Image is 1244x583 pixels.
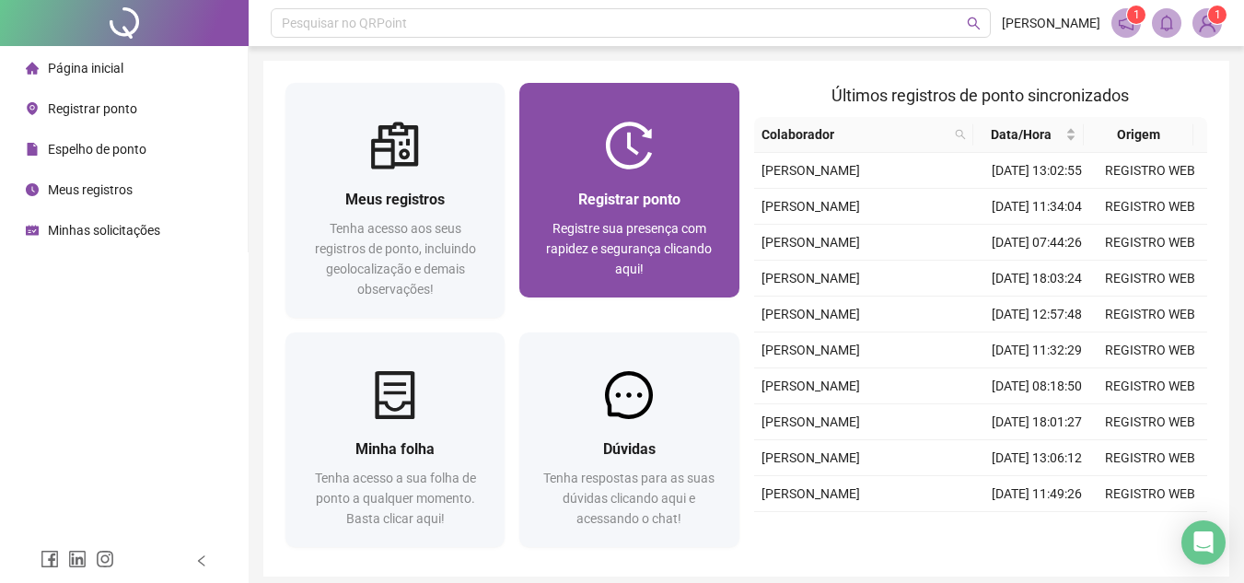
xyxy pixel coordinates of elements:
span: Minha folha [355,440,435,458]
a: Minha folhaTenha acesso a sua folha de ponto a qualquer momento. Basta clicar aqui! [285,332,505,547]
td: [DATE] 11:49:26 [981,476,1094,512]
td: [DATE] 18:03:24 [981,261,1094,297]
span: [PERSON_NAME] [762,343,860,357]
td: [DATE] 08:18:50 [981,368,1094,404]
th: Data/Hora [973,117,1083,153]
span: Tenha acesso aos seus registros de ponto, incluindo geolocalização e demais observações! [315,221,476,297]
span: search [955,129,966,140]
td: [DATE] 07:44:26 [981,225,1094,261]
td: REGISTRO WEB [1094,440,1207,476]
a: Registrar pontoRegistre sua presença com rapidez e segurança clicando aqui! [519,83,738,297]
div: Open Intercom Messenger [1181,520,1226,565]
span: [PERSON_NAME] [762,235,860,250]
a: DúvidasTenha respostas para as suas dúvidas clicando aqui e acessando o chat! [519,332,738,547]
span: Colaborador [762,124,948,145]
td: [DATE] 18:01:27 [981,404,1094,440]
span: schedule [26,224,39,237]
td: REGISTRO WEB [1094,476,1207,512]
img: 84440 [1193,9,1221,37]
span: file [26,143,39,156]
span: clock-circle [26,183,39,196]
td: REGISTRO WEB [1094,404,1207,440]
td: [DATE] 11:34:04 [981,189,1094,225]
span: Tenha respostas para as suas dúvidas clicando aqui e acessando o chat! [543,471,715,526]
td: [DATE] 08:22:34 [981,512,1094,548]
span: Espelho de ponto [48,142,146,157]
span: Página inicial [48,61,123,76]
span: Tenha acesso a sua folha de ponto a qualquer momento. Basta clicar aqui! [315,471,476,526]
span: environment [26,102,39,115]
td: [DATE] 13:06:12 [981,440,1094,476]
span: [PERSON_NAME] [762,307,860,321]
sup: 1 [1127,6,1145,24]
th: Origem [1084,117,1193,153]
td: REGISTRO WEB [1094,297,1207,332]
td: REGISTRO WEB [1094,189,1207,225]
span: Registrar ponto [48,101,137,116]
span: [PERSON_NAME] [1002,13,1100,33]
span: [PERSON_NAME] [762,379,860,393]
span: facebook [41,550,59,568]
span: Meus registros [48,182,133,197]
span: [PERSON_NAME] [762,199,860,214]
span: 1 [1134,8,1140,21]
td: REGISTRO WEB [1094,332,1207,368]
span: Data/Hora [981,124,1061,145]
span: search [967,17,981,30]
a: Meus registrosTenha acesso aos seus registros de ponto, incluindo geolocalização e demais observa... [285,83,505,318]
td: [DATE] 13:02:55 [981,153,1094,189]
span: [PERSON_NAME] [762,414,860,429]
span: linkedin [68,550,87,568]
span: left [195,554,208,567]
span: [PERSON_NAME] [762,486,860,501]
span: Últimos registros de ponto sincronizados [831,86,1129,105]
span: instagram [96,550,114,568]
span: 1 [1215,8,1221,21]
span: home [26,62,39,75]
td: REGISTRO WEB [1094,512,1207,548]
span: Registre sua presença com rapidez e segurança clicando aqui! [546,221,712,276]
td: [DATE] 11:32:29 [981,332,1094,368]
span: notification [1118,15,1134,31]
span: Registrar ponto [578,191,680,208]
td: REGISTRO WEB [1094,225,1207,261]
span: search [951,121,970,148]
td: [DATE] 12:57:48 [981,297,1094,332]
sup: Atualize o seu contato no menu Meus Dados [1208,6,1227,24]
td: REGISTRO WEB [1094,153,1207,189]
span: Meus registros [345,191,445,208]
span: Minhas solicitações [48,223,160,238]
span: [PERSON_NAME] [762,271,860,286]
span: Dúvidas [603,440,656,458]
td: REGISTRO WEB [1094,368,1207,404]
span: bell [1158,15,1175,31]
span: [PERSON_NAME] [762,163,860,178]
td: REGISTRO WEB [1094,261,1207,297]
span: [PERSON_NAME] [762,450,860,465]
